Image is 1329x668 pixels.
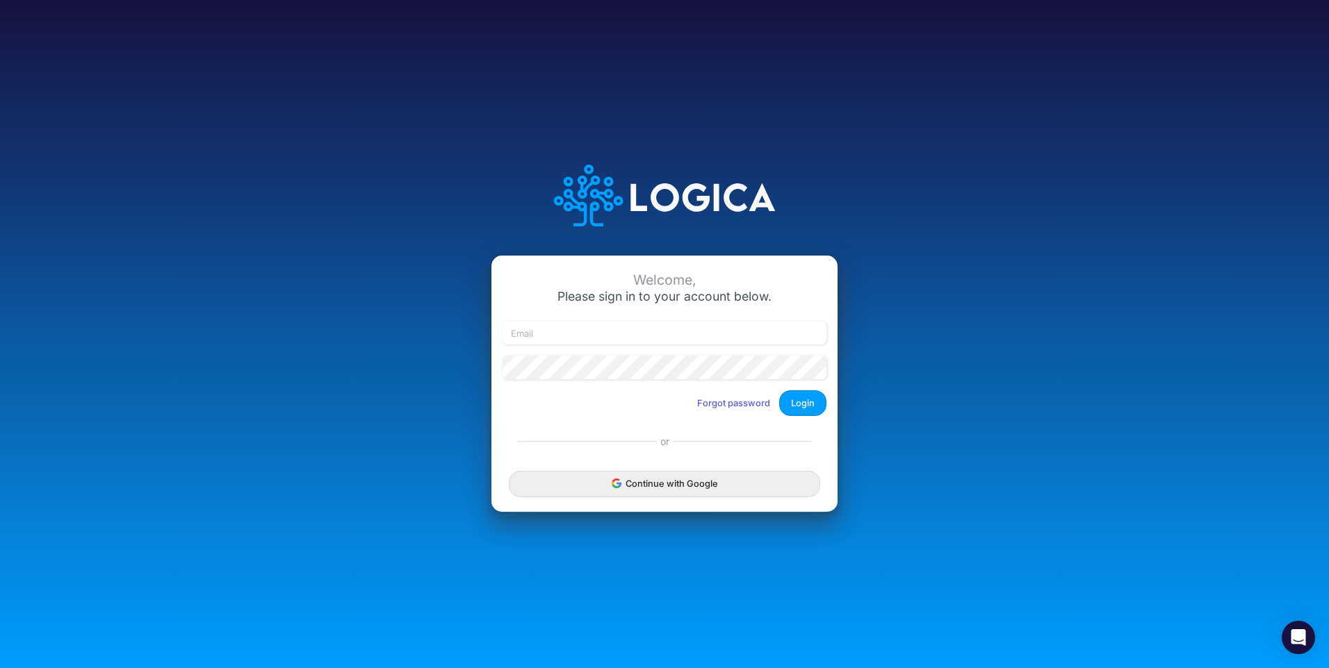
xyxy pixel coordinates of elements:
div: Welcome, [503,272,826,288]
div: Open Intercom Messenger [1282,621,1315,654]
span: Please sign in to your account below. [557,289,772,303]
button: Login [779,390,826,416]
button: Continue with Google [509,471,820,496]
button: Forgot password [688,392,779,415]
input: Email [503,322,826,345]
